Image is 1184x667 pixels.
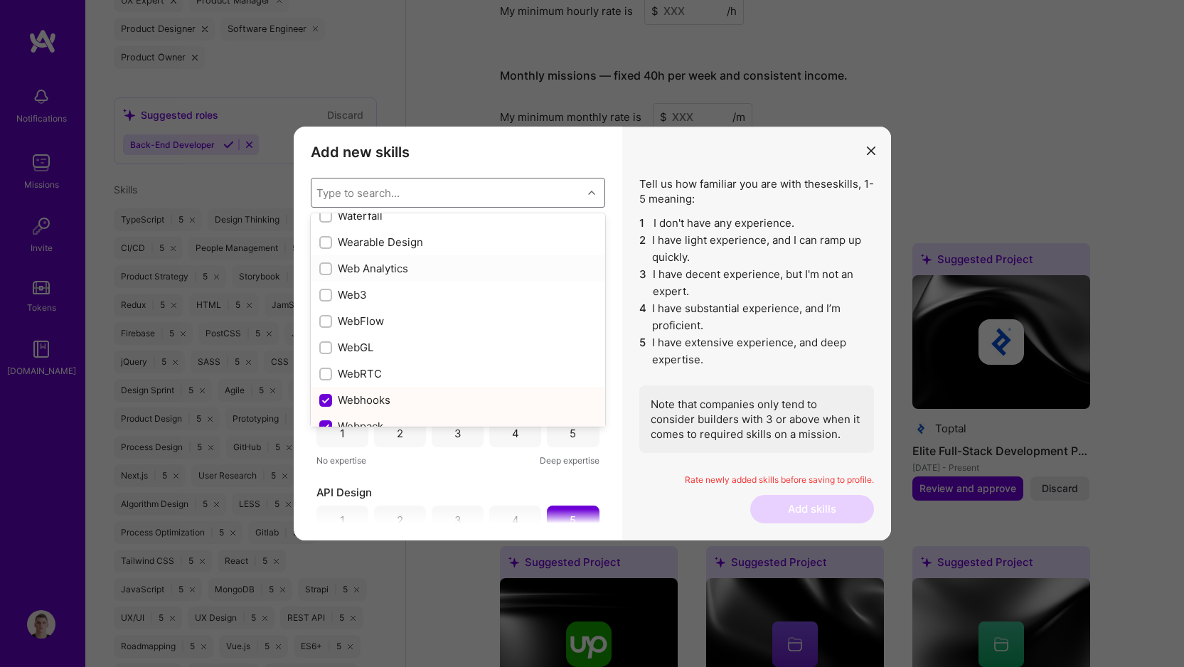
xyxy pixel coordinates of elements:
[316,485,372,500] span: API Design
[867,146,875,155] i: icon Close
[639,176,874,453] div: Tell us how familiar you are with these skills , 1-5 meaning:
[316,453,366,468] span: No expertise
[397,513,403,528] div: 2
[639,266,874,300] li: I have decent experience, but I'm not an expert.
[319,314,597,329] div: WebFlow
[319,366,597,381] div: WebRTC
[639,300,874,334] li: I have substantial experience, and I’m proficient.
[639,232,874,266] li: I have light experience, and I can ramp up quickly.
[639,215,648,232] span: 1
[512,513,519,528] div: 4
[319,235,597,250] div: Wearable Design
[454,513,462,528] div: 3
[639,474,874,486] p: Rate newly added skills before saving to profile.
[639,232,647,266] span: 2
[512,426,519,441] div: 4
[588,189,595,196] i: icon Chevron
[639,385,874,453] div: Note that companies only tend to consider builders with 3 or above when it comes to required skil...
[454,426,462,441] div: 3
[639,334,874,368] li: I have extensive experience, and deep expertise.
[319,287,597,302] div: Web3
[316,186,400,201] div: Type to search...
[570,513,576,528] div: 5
[639,300,647,334] span: 4
[319,340,597,355] div: WebGL
[570,426,576,441] div: 5
[397,426,403,441] div: 2
[311,144,605,161] h3: Add new skills
[319,208,597,223] div: Waterfall
[639,215,874,232] li: I don't have any experience.
[639,266,647,300] span: 3
[639,334,647,368] span: 5
[750,495,874,523] button: Add skills
[340,513,345,528] div: 1
[340,426,345,441] div: 1
[319,419,597,434] div: Webpack
[319,261,597,276] div: Web Analytics
[540,453,599,468] span: Deep expertise
[319,393,597,407] div: Webhooks
[294,127,891,540] div: modal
